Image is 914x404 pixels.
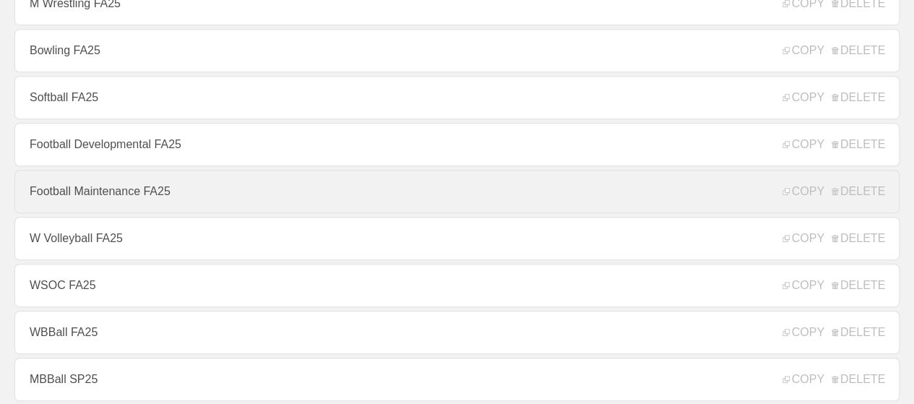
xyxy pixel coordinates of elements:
[832,91,885,104] span: DELETE
[782,326,824,339] span: COPY
[14,358,900,401] a: MBBall SP25
[832,373,885,386] span: DELETE
[782,279,824,292] span: COPY
[832,232,885,245] span: DELETE
[14,123,900,166] a: Football Developmental FA25
[14,311,900,354] a: WBBall FA25
[832,326,885,339] span: DELETE
[832,138,885,151] span: DELETE
[782,138,824,151] span: COPY
[832,44,885,57] span: DELETE
[14,76,900,119] a: Softball FA25
[842,335,914,404] iframe: Chat Widget
[782,91,824,104] span: COPY
[14,264,900,307] a: WSOC FA25
[832,185,885,198] span: DELETE
[782,185,824,198] span: COPY
[782,373,824,386] span: COPY
[782,232,824,245] span: COPY
[782,44,824,57] span: COPY
[14,217,900,260] a: W Volleyball FA25
[14,29,900,72] a: Bowling FA25
[14,170,900,213] a: Football Maintenance FA25
[832,279,885,292] span: DELETE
